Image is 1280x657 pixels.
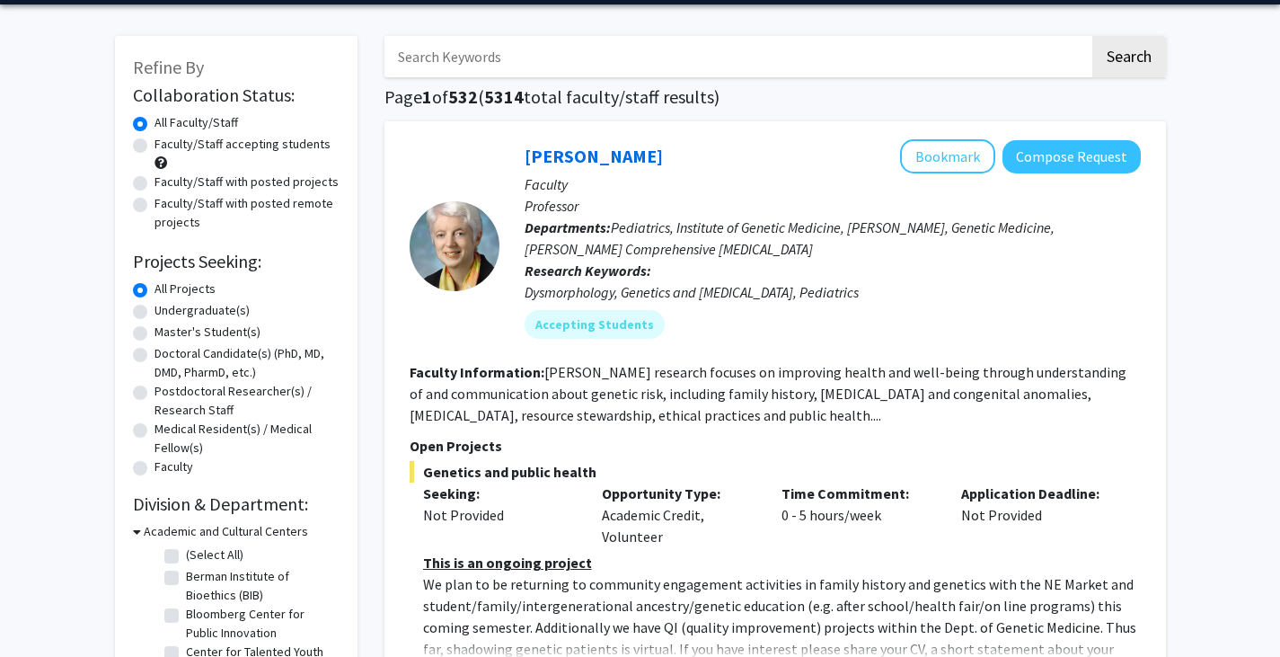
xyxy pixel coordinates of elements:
mat-chip: Accepting Students [525,310,665,339]
fg-read-more: [PERSON_NAME] research focuses on improving health and well-being through understanding of and co... [410,363,1126,424]
p: Application Deadline: [961,483,1114,504]
a: [PERSON_NAME] [525,145,663,167]
label: Faculty [154,457,193,476]
span: Pediatrics, Institute of Genetic Medicine, [PERSON_NAME], Genetic Medicine, [PERSON_NAME] Compreh... [525,218,1055,258]
label: Undergraduate(s) [154,301,250,320]
p: Opportunity Type: [602,483,755,504]
label: Postdoctoral Researcher(s) / Research Staff [154,382,340,420]
b: Research Keywords: [525,262,651,280]
div: Not Provided [423,504,576,526]
span: Genetics and public health [410,461,1141,483]
div: Academic Credit, Volunteer [588,483,768,547]
p: Professor [525,195,1141,217]
h2: Projects Seeking: [133,251,340,272]
span: Refine By [133,56,204,78]
iframe: Chat [13,576,76,644]
label: Master's Student(s) [154,323,260,342]
h1: Page of ( total faculty/staff results) [384,86,1166,108]
span: 1 [422,85,432,108]
h2: Division & Department: [133,493,340,515]
button: Search [1092,36,1166,77]
input: Search Keywords [384,36,1090,77]
p: Time Commitment: [781,483,934,504]
label: All Projects [154,280,216,298]
span: 532 [448,85,478,108]
label: Medical Resident(s) / Medical Fellow(s) [154,420,340,457]
label: Bloomberg Center for Public Innovation [186,605,335,643]
p: Seeking: [423,483,576,504]
div: Dysmorphology, Genetics and [MEDICAL_DATA], Pediatrics [525,281,1141,303]
h3: Academic and Cultural Centers [144,522,308,541]
label: All Faculty/Staff [154,113,238,132]
label: Faculty/Staff with posted remote projects [154,194,340,232]
p: Open Projects [410,435,1141,457]
span: 5314 [484,85,524,108]
p: Faculty [525,173,1141,195]
b: Faculty Information: [410,363,544,381]
button: Add Joann Bodurtha to Bookmarks [900,139,995,173]
div: Not Provided [948,483,1127,547]
label: Doctoral Candidate(s) (PhD, MD, DMD, PharmD, etc.) [154,344,340,382]
div: 0 - 5 hours/week [768,483,948,547]
label: Faculty/Staff accepting students [154,135,331,154]
label: Berman Institute of Bioethics (BIB) [186,567,335,605]
label: Faculty/Staff with posted projects [154,173,339,191]
button: Compose Request to Joann Bodurtha [1002,140,1141,173]
h2: Collaboration Status: [133,84,340,106]
u: This is an ongoing project [423,554,592,572]
b: Departments: [525,218,611,236]
label: (Select All) [186,546,243,564]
